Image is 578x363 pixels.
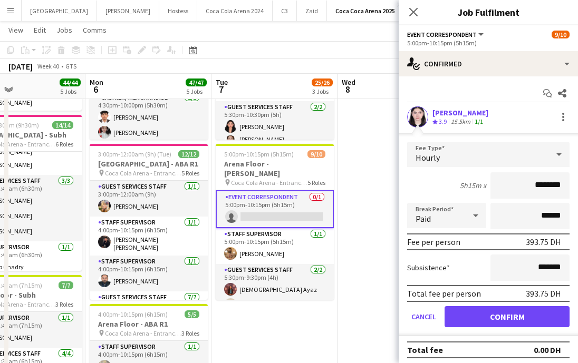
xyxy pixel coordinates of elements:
button: Confirm [445,306,570,327]
span: 7/7 [59,281,73,289]
div: 393.75 DH [526,237,561,247]
h3: Arena Floor - [PERSON_NAME] [216,159,334,178]
span: 5:00pm-10:15pm (5h15m) [224,150,294,158]
span: 3:00pm-12:00am (9h) (Tue) [98,150,171,158]
span: Mon [90,77,103,87]
app-job-card: 3:00pm-12:00am (9h) (Tue)12/12[GEOGRAPHIC_DATA] - ABA R1 Coca Cola Arena - Entrance F5 RolesGuest... [90,144,208,300]
button: Zaid [297,1,327,21]
span: Coca Cola Arena - Entrance F [231,179,307,187]
div: [DATE] [8,61,33,72]
span: 12/12 [178,150,199,158]
h3: Job Fulfilment [399,5,578,19]
span: 6 [88,83,103,95]
span: 3.9 [439,117,447,125]
a: Jobs [52,23,76,37]
button: C3 [273,1,297,21]
app-card-role: Guest Services Staff2/25:30pm-10:30pm (5h)[PERSON_NAME][PERSON_NAME] [PERSON_NAME] [216,101,334,155]
span: 5 Roles [307,179,325,187]
button: Coca Cola Arena 2024 [197,1,273,21]
button: Hostess [159,1,197,21]
div: GTS [65,62,76,70]
span: Coca Cola Arena - Entrance F [105,169,181,177]
button: Coca Coca Arena 2025 [327,1,404,21]
span: 8 [340,83,355,95]
app-card-role: Cashier/ Merchandise2/24:30pm-10:00pm (5h30m)[PERSON_NAME][PERSON_NAME] [90,92,208,143]
div: Confirmed [399,51,578,76]
span: 3 Roles [55,300,73,308]
span: Event Correspondent [407,31,477,38]
span: 47/47 [186,79,207,86]
div: 5h15m x [460,181,486,190]
h3: Arena Floor - ABA R1 [90,319,208,329]
button: Event Correspondent [407,31,485,38]
app-card-role: Staff Supervisor1/14:00pm-10:15pm (6h15m)[PERSON_NAME] [90,256,208,291]
span: 7 [214,83,228,95]
app-job-card: 5:00pm-10:15pm (5h15m)9/10Arena Floor - [PERSON_NAME] Coca Cola Arena - Entrance F5 RolesEvent Co... [216,144,334,300]
span: 5/5 [185,310,199,318]
span: 9/10 [552,31,570,38]
a: Edit [30,23,50,37]
span: 4:00pm-10:15pm (6h15m) [98,310,168,318]
span: Edit [34,25,46,35]
app-card-role: Staff Supervisor1/15:00pm-10:15pm (5h15m)[PERSON_NAME] [216,228,334,264]
app-card-role: Guest Services Staff1/13:00pm-12:00am (9h)[PERSON_NAME] [90,181,208,217]
app-skills-label: 1/1 [475,117,483,125]
span: 25/26 [312,79,333,86]
a: Comms [79,23,111,37]
div: 15.5km [449,117,473,126]
div: 5 Jobs [186,87,206,95]
h3: [GEOGRAPHIC_DATA] - ABA R1 [90,159,208,169]
div: 393.75 DH [526,288,561,299]
app-card-role: Event Correspondent0/15:00pm-10:15pm (5h15m) [216,190,334,228]
span: Comms [83,25,107,35]
span: Tue [216,77,228,87]
label: Subsistence [407,263,450,272]
div: [PERSON_NAME] [432,108,488,117]
app-card-role: Guest Services Staff2/25:30pm-9:30pm (4h)[DEMOGRAPHIC_DATA] Ayaz [216,264,334,315]
button: Cancel [407,306,440,327]
button: [GEOGRAPHIC_DATA] [22,1,97,21]
div: Total fee per person [407,288,481,299]
div: 5:00pm-10:15pm (5h15m) [407,39,570,47]
span: 14/14 [52,121,73,129]
span: Hourly [416,152,440,163]
span: 5 Roles [181,169,199,177]
span: 44/44 [60,79,81,86]
span: Wed [342,77,355,87]
div: 5 Jobs [60,87,80,95]
span: Paid [416,213,431,224]
div: 3 Jobs [312,87,332,95]
button: [PERSON_NAME] [97,1,159,21]
div: Total fee [407,345,443,355]
div: 0.00 DH [534,345,561,355]
span: 6 Roles [55,140,73,148]
span: Jobs [56,25,72,35]
a: View [4,23,27,37]
span: Coca Cola Arena - Entrance F [105,329,181,337]
span: 3 Roles [181,329,199,337]
span: 9/10 [307,150,325,158]
app-card-role: Staff Supervisor1/14:00pm-10:15pm (6h15m)[PERSON_NAME] [PERSON_NAME] [90,217,208,256]
span: Week 40 [35,62,61,70]
div: Fee per person [407,237,460,247]
span: View [8,25,23,35]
